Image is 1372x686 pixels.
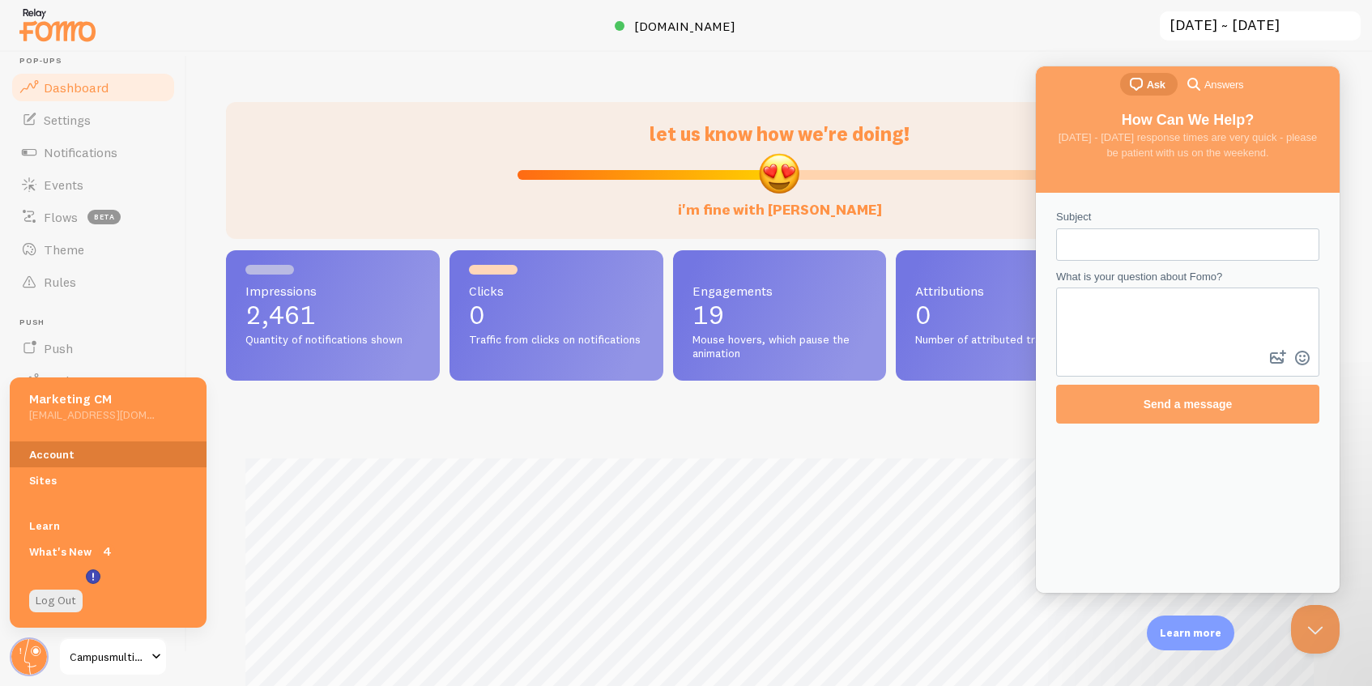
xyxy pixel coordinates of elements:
a: Push Data [10,364,177,397]
a: Campusmultimedia [58,637,168,676]
p: 2,461 [245,302,420,328]
span: Quantity of notifications shown [245,333,420,347]
span: Pop-ups [19,56,177,66]
span: Theme [44,241,84,258]
a: Push [10,332,177,364]
a: Account [10,441,207,467]
span: beta [87,210,121,224]
a: Notifications [10,136,177,168]
span: Traffic from clicks on notifications [469,333,644,347]
h5: [EMAIL_ADDRESS][DOMAIN_NAME] [29,407,155,422]
a: What's New [10,539,207,565]
iframe: Help Scout Beacon - Live Chat, Contact Form, and Knowledge Base [1036,66,1340,593]
span: Number of attributed transactions [915,333,1090,347]
span: let us know how we're doing! [650,121,910,146]
a: Settings [10,104,177,136]
p: 19 [692,302,867,328]
a: Flows beta [10,201,177,233]
span: 4 [99,543,115,560]
span: Mouse hovers, which pause the animation [692,333,867,361]
a: Sites [10,467,207,493]
span: Attributions [915,284,1090,297]
span: Dashboard [44,79,109,96]
a: Log Out [29,590,83,612]
a: Dashboard [10,71,177,104]
img: emoji.png [757,151,801,195]
span: Events [44,177,83,193]
span: Engagements [692,284,867,297]
p: 0 [915,302,1090,328]
a: Learn [10,513,207,539]
p: 0 [469,302,644,328]
span: Rules [44,274,76,290]
p: Learn more [1160,625,1221,641]
span: Campusmultimedia [70,647,147,667]
span: Settings [44,112,91,128]
span: Clicks [469,284,644,297]
a: Events [10,168,177,201]
a: Rules [10,266,177,298]
span: Push [44,340,73,356]
span: Push Data [44,373,104,389]
svg: <p>Watch New Feature Tutorials!</p> [86,569,100,584]
iframe: Help Scout Beacon - Close [1291,605,1340,654]
div: Learn more [1147,616,1234,650]
span: Notifications [44,144,117,160]
span: Impressions [245,284,420,297]
img: fomo-relay-logo-orange.svg [17,4,98,45]
span: Push [19,317,177,328]
h5: Marketing CM [29,390,155,407]
span: Flows [44,209,78,225]
label: i'm fine with [PERSON_NAME] [678,185,882,219]
a: Theme [10,233,177,266]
